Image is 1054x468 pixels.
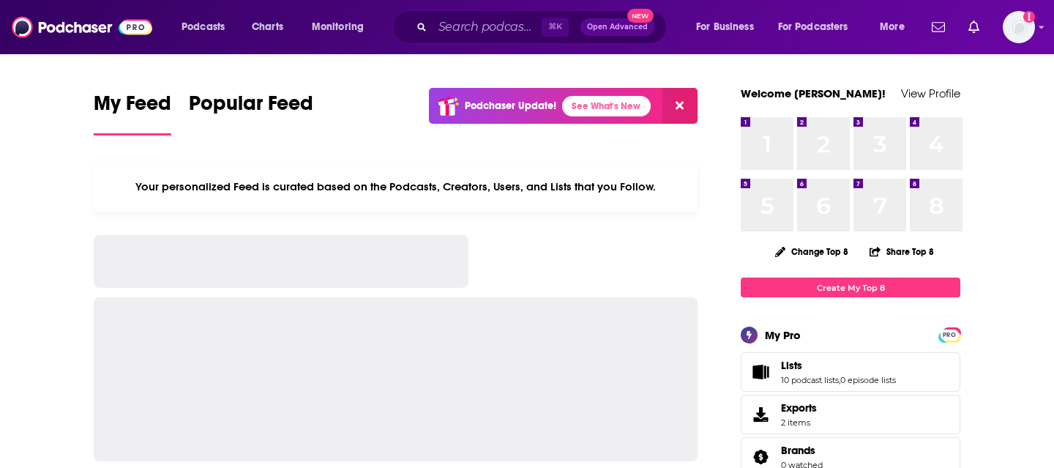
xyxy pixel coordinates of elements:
[1003,11,1035,43] img: User Profile
[766,242,857,261] button: Change Top 8
[741,395,960,434] a: Exports
[901,86,960,100] a: View Profile
[769,15,870,39] button: open menu
[433,15,542,39] input: Search podcasts, credits, & more...
[741,352,960,392] span: Lists
[746,362,775,382] a: Lists
[580,18,654,36] button: Open AdvancedNew
[778,17,848,37] span: For Podcasters
[542,18,569,37] span: ⌘ K
[870,15,923,39] button: open menu
[1023,11,1035,23] svg: Add a profile image
[840,375,896,385] a: 0 episode lists
[781,359,896,372] a: Lists
[189,91,313,125] span: Popular Feed
[781,444,815,457] span: Brands
[880,17,905,37] span: More
[839,375,840,385] span: ,
[171,15,244,39] button: open menu
[869,237,935,266] button: Share Top 8
[963,15,985,40] a: Show notifications dropdown
[781,359,802,372] span: Lists
[182,17,225,37] span: Podcasts
[94,162,698,212] div: Your personalized Feed is curated based on the Podcasts, Creators, Users, and Lists that you Follow.
[781,444,823,457] a: Brands
[941,329,958,340] a: PRO
[696,17,754,37] span: For Business
[242,15,292,39] a: Charts
[686,15,772,39] button: open menu
[1003,11,1035,43] span: Logged in as JamesRod2024
[926,15,951,40] a: Show notifications dropdown
[781,375,839,385] a: 10 podcast lists
[741,86,886,100] a: Welcome [PERSON_NAME]!
[781,417,817,428] span: 2 items
[302,15,383,39] button: open menu
[312,17,364,37] span: Monitoring
[941,330,958,341] span: PRO
[94,91,171,135] a: My Feed
[189,91,313,135] a: Popular Feed
[627,9,654,23] span: New
[746,404,775,425] span: Exports
[781,401,817,415] span: Exports
[465,100,556,112] p: Podchaser Update!
[94,91,171,125] span: My Feed
[1003,11,1035,43] button: Show profile menu
[252,17,283,37] span: Charts
[562,96,651,116] a: See What's New
[741,278,960,297] a: Create My Top 8
[12,13,152,41] img: Podchaser - Follow, Share and Rate Podcasts
[587,23,648,31] span: Open Advanced
[746,447,775,467] a: Brands
[406,10,681,44] div: Search podcasts, credits, & more...
[765,328,801,342] div: My Pro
